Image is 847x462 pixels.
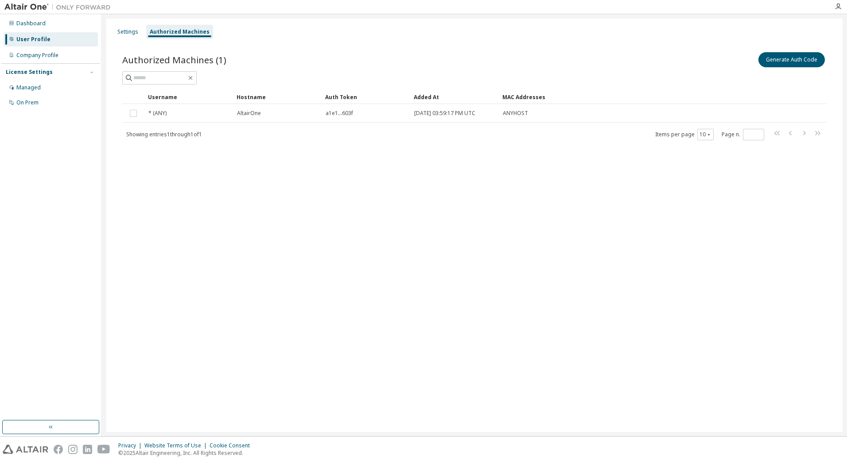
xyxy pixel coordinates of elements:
[144,442,210,449] div: Website Terms of Use
[414,90,495,104] div: Added At
[118,442,144,449] div: Privacy
[16,99,39,106] div: On Prem
[16,36,51,43] div: User Profile
[68,445,78,454] img: instagram.svg
[118,449,255,457] p: © 2025 Altair Engineering, Inc. All Rights Reserved.
[3,445,48,454] img: altair_logo.svg
[150,28,210,35] div: Authorized Machines
[122,54,226,66] span: Authorized Machines (1)
[237,90,318,104] div: Hostname
[503,110,528,117] span: ANYHOST
[54,445,63,454] img: facebook.svg
[210,442,255,449] div: Cookie Consent
[16,20,46,27] div: Dashboard
[414,110,475,117] span: [DATE] 03:59:17 PM UTC
[326,110,353,117] span: a1e1...603f
[237,110,261,117] span: AltairOne
[502,90,736,104] div: MAC Addresses
[758,52,825,67] button: Generate Auth Code
[148,90,229,104] div: Username
[126,131,202,138] span: Showing entries 1 through 1 of 1
[722,129,764,140] span: Page n.
[16,84,41,91] div: Managed
[699,131,711,138] button: 10
[4,3,115,12] img: Altair One
[325,90,407,104] div: Auth Token
[117,28,138,35] div: Settings
[16,52,58,59] div: Company Profile
[148,110,167,117] span: * (ANY)
[97,445,110,454] img: youtube.svg
[655,129,714,140] span: Items per page
[83,445,92,454] img: linkedin.svg
[6,69,53,76] div: License Settings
